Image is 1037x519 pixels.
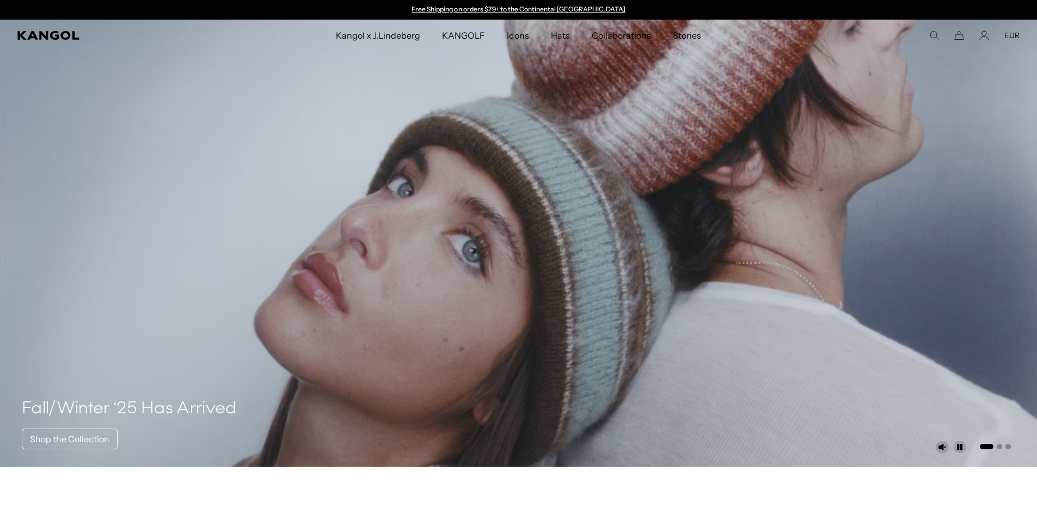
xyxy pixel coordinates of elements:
summary: Search here [929,30,939,40]
button: Cart [954,30,964,40]
a: Kangol [17,31,222,40]
span: Stories [673,20,701,51]
span: Hats [551,20,570,51]
button: Pause [953,441,966,454]
button: Unmute [936,441,949,454]
button: EUR [1004,30,1020,40]
a: KANGOLF [431,20,496,51]
div: Announcement [407,5,631,14]
span: Collaborations [592,20,651,51]
a: Kangol x J.Lindeberg [325,20,432,51]
a: Stories [662,20,712,51]
button: Go to slide 3 [1005,444,1011,449]
ul: Select a slide to show [979,442,1011,450]
a: Icons [496,20,539,51]
button: Go to slide 1 [980,444,993,449]
div: 1 of 2 [407,5,631,14]
a: Shop the Collection [22,429,118,449]
span: Kangol x J.Lindeberg [336,20,421,51]
h4: Fall/Winter ‘25 Has Arrived [22,398,237,420]
a: Free Shipping on orders $79+ to the Continental [GEOGRAPHIC_DATA] [412,5,625,13]
a: Hats [540,20,581,51]
span: KANGOLF [442,20,485,51]
button: Go to slide 2 [997,444,1002,449]
span: Icons [507,20,529,51]
a: Collaborations [581,20,662,51]
a: Account [979,30,989,40]
slideshow-component: Announcement bar [407,5,631,14]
